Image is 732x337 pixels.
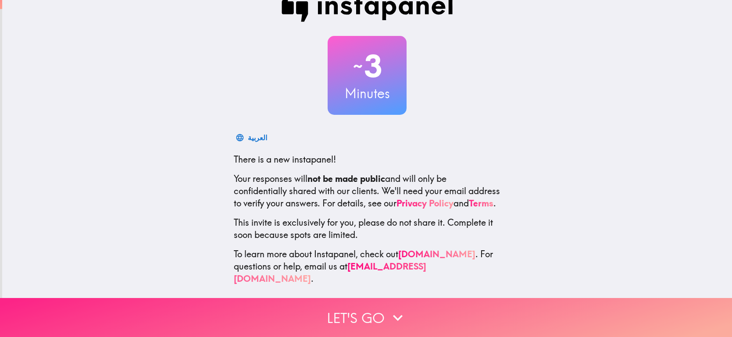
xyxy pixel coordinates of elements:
[396,198,453,209] a: Privacy Policy
[234,261,426,284] a: [EMAIL_ADDRESS][DOMAIN_NAME]
[234,248,500,285] p: To learn more about Instapanel, check out . For questions or help, email us at .
[328,84,407,103] h3: Minutes
[234,129,271,146] button: العربية
[234,216,500,241] p: This invite is exclusively for you, please do not share it. Complete it soon because spots are li...
[352,53,364,79] span: ~
[469,198,493,209] a: Terms
[398,248,475,259] a: [DOMAIN_NAME]
[328,48,407,84] h2: 3
[234,173,500,209] p: Your responses will and will only be confidentially shared with our clients. We'll need your emai...
[307,173,385,184] b: not be made public
[234,154,336,165] span: There is a new instapanel!
[248,131,267,144] div: العربية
